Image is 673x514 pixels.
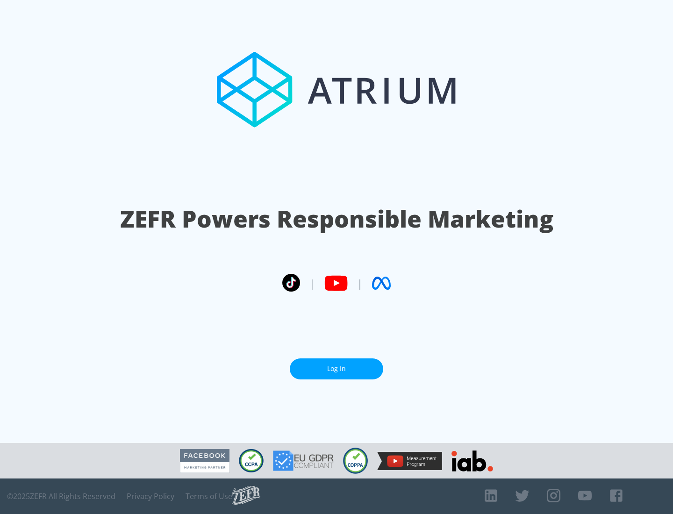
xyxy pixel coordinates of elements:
a: Terms of Use [186,492,232,501]
span: | [309,276,315,290]
span: | [357,276,363,290]
img: CCPA Compliant [239,449,264,472]
span: © 2025 ZEFR All Rights Reserved [7,492,115,501]
img: COPPA Compliant [343,448,368,474]
img: IAB [451,450,493,471]
img: Facebook Marketing Partner [180,449,229,473]
a: Log In [290,358,383,379]
h1: ZEFR Powers Responsible Marketing [120,203,553,235]
img: YouTube Measurement Program [377,452,442,470]
a: Privacy Policy [127,492,174,501]
img: GDPR Compliant [273,450,334,471]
